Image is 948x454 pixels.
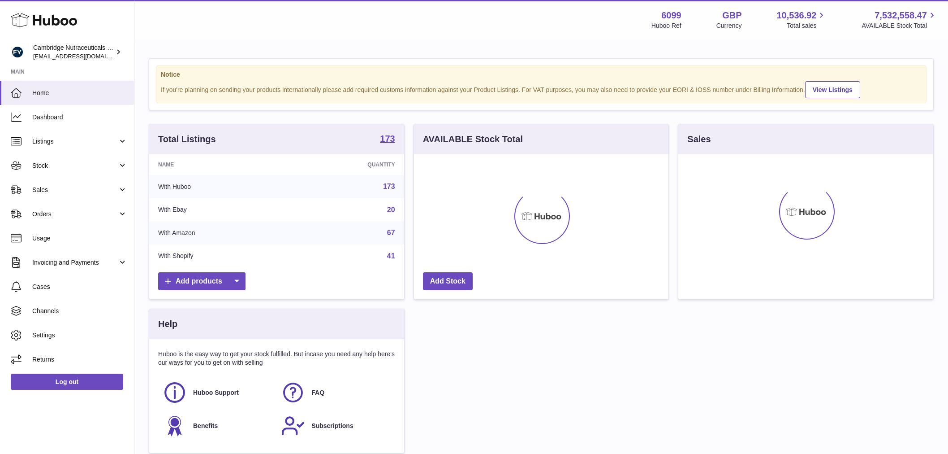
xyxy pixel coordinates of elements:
strong: 173 [380,134,395,143]
a: 67 [387,229,395,236]
div: Huboo Ref [651,22,681,30]
span: Home [32,89,127,97]
a: Add Stock [423,272,473,291]
a: 7,532,558.47 AVAILABLE Stock Total [862,9,937,30]
span: Cases [32,283,127,291]
span: Orders [32,210,118,218]
span: 10,536.92 [776,9,816,22]
a: 20 [387,206,395,214]
span: Benefits [193,422,218,430]
img: huboo@camnutra.com [11,45,24,59]
span: Usage [32,234,127,243]
strong: Notice [161,70,922,79]
p: Huboo is the easy way to get your stock fulfilled. But incase you need any help here's our ways f... [158,350,395,367]
span: Settings [32,331,127,340]
span: 7,532,558.47 [875,9,927,22]
a: Subscriptions [281,414,390,438]
th: Quantity [289,154,404,175]
a: 173 [383,183,395,190]
span: Stock [32,162,118,170]
span: Listings [32,137,118,146]
h3: Help [158,318,177,330]
h3: AVAILABLE Stock Total [423,133,523,145]
a: Benefits [163,414,272,438]
a: 41 [387,252,395,260]
div: Currency [716,22,742,30]
a: Log out [11,374,123,390]
a: 173 [380,134,395,145]
span: Subscriptions [311,422,353,430]
h3: Sales [687,133,711,145]
strong: GBP [722,9,741,22]
span: Channels [32,307,127,315]
span: Invoicing and Payments [32,258,118,267]
a: 10,536.92 Total sales [776,9,827,30]
a: Add products [158,272,246,291]
td: With Ebay [149,198,289,222]
span: Returns [32,355,127,364]
strong: 6099 [661,9,681,22]
span: Sales [32,186,118,194]
td: With Amazon [149,221,289,244]
div: Cambridge Nutraceuticals Ltd [33,44,114,61]
span: FAQ [311,389,324,397]
span: [EMAIL_ADDRESS][DOMAIN_NAME] [33,52,132,60]
td: With Shopify [149,244,289,268]
h3: Total Listings [158,133,216,145]
a: Huboo Support [163,380,272,405]
div: If you're planning on sending your products internationally please add required customs informati... [161,80,922,98]
a: FAQ [281,380,390,405]
th: Name [149,154,289,175]
span: Total sales [787,22,827,30]
span: Dashboard [32,113,127,122]
td: With Huboo [149,175,289,198]
span: AVAILABLE Stock Total [862,22,937,30]
span: Huboo Support [193,389,239,397]
a: View Listings [805,81,860,98]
